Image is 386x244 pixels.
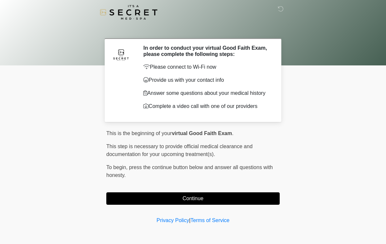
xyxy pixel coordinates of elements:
[106,165,273,178] span: press the continue button below and answer all questions with honesty.
[106,131,172,136] span: This is the beginning of your
[190,218,229,223] a: Terms of Service
[101,24,285,36] h1: ‎ ‎
[143,63,270,71] p: Please connect to Wi-Fi now
[157,218,189,223] a: Privacy Policy
[106,165,129,170] span: To begin,
[189,218,190,223] a: |
[111,45,131,64] img: Agent Avatar
[143,102,270,110] p: Complete a video call with one of our providers
[100,5,157,20] img: It's A Secret Med Spa Logo
[143,45,270,57] h2: In order to conduct your virtual Good Faith Exam, please complete the following steps:
[143,76,270,84] p: Provide us with your contact info
[106,192,280,205] button: Continue
[232,131,233,136] span: .
[172,131,232,136] strong: virtual Good Faith Exam
[106,144,253,157] span: This step is necessary to provide official medical clearance and documentation for your upcoming ...
[143,89,270,97] p: Answer some questions about your medical history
